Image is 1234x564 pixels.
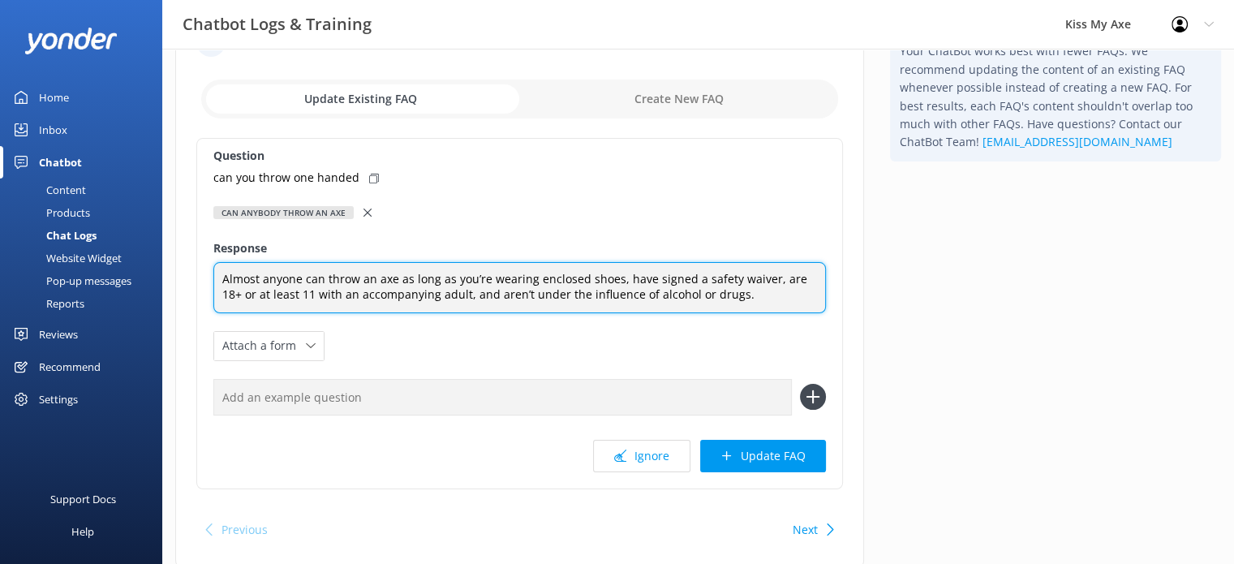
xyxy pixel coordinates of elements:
label: Response [213,239,826,257]
a: Pop-up messages [10,269,162,292]
a: Content [10,179,162,201]
a: Products [10,201,162,224]
div: Chat Logs [10,224,97,247]
div: Inbox [39,114,67,146]
a: Reports [10,292,162,315]
div: Reviews [39,318,78,351]
div: Can anybody throw an axe [213,206,354,219]
a: Website Widget [10,247,162,269]
div: Reports [10,292,84,315]
div: Support Docs [50,483,116,515]
div: Chatbot [39,146,82,179]
p: can you throw one handed [213,169,359,187]
span: Attach a form [222,337,306,355]
input: Add an example question [213,379,792,415]
div: Help [71,515,94,548]
label: Question [213,147,826,165]
a: Chat Logs [10,224,162,247]
a: [EMAIL_ADDRESS][DOMAIN_NAME] [982,134,1172,149]
div: Website Widget [10,247,122,269]
p: Your ChatBot works best with fewer FAQs. We recommend updating the content of an existing FAQ whe... [900,42,1211,151]
div: Pop-up messages [10,269,131,292]
div: Recommend [39,351,101,383]
textarea: Almost anyone can throw an axe as long as you’re wearing enclosed shoes, have signed a safety wai... [213,262,826,313]
img: yonder-white-logo.png [24,28,118,54]
button: Ignore [593,440,690,472]
div: Products [10,201,90,224]
button: Next [793,514,818,546]
div: Settings [39,383,78,415]
button: Update FAQ [700,440,826,472]
h3: Chatbot Logs & Training [183,11,372,37]
div: Home [39,81,69,114]
div: Content [10,179,86,201]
